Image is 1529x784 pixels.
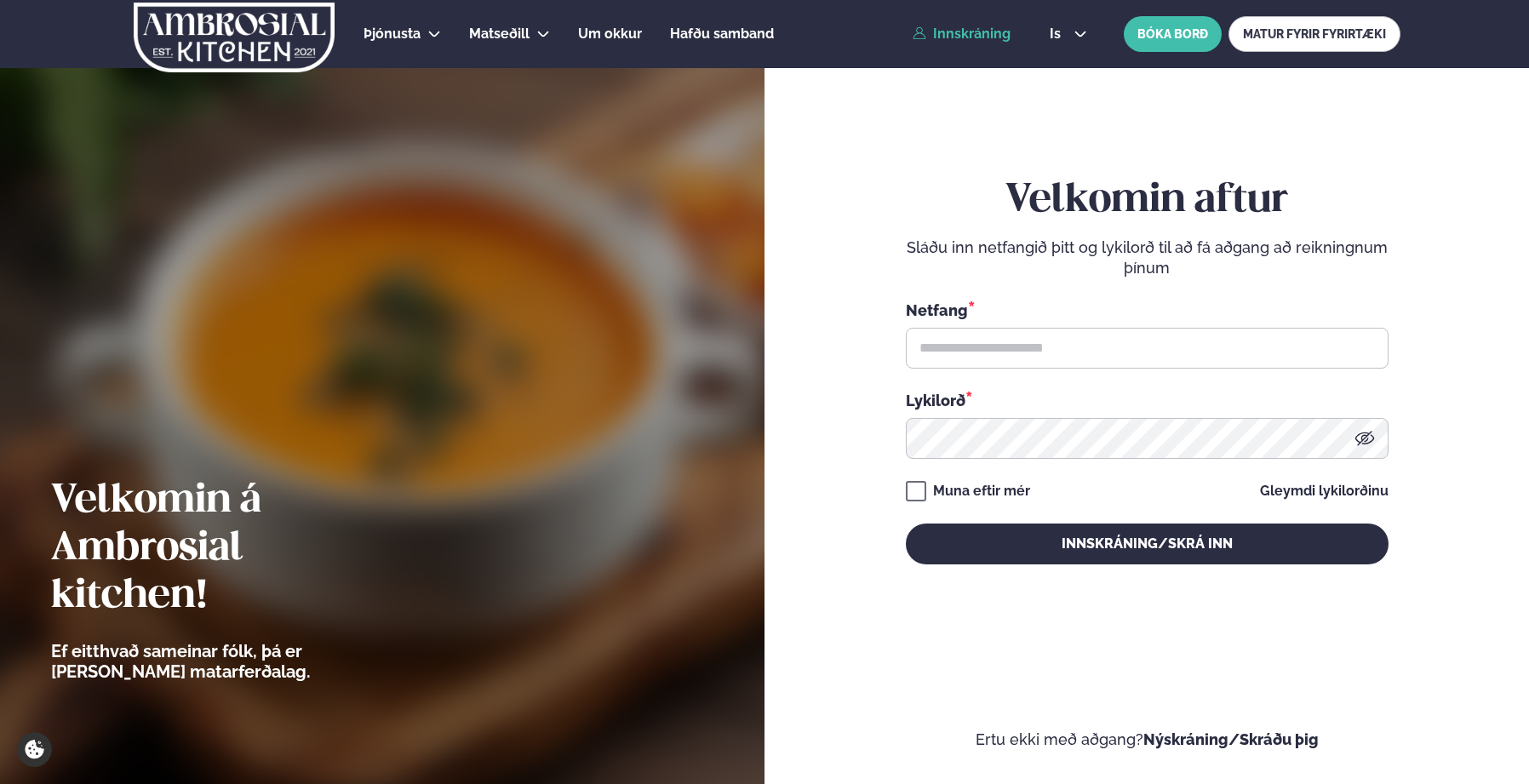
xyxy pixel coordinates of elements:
[17,732,52,767] a: Cookie settings
[1124,16,1222,52] button: BÓKA BORÐ
[1228,16,1400,52] a: MATUR FYRIR FYRIRTÆKI
[906,524,1389,564] button: Innskráning/Skrá inn
[1143,730,1319,748] a: Nýskráning/Skráðu þig
[906,177,1389,225] h2: Velkomin aftur
[906,237,1389,278] p: Sláðu inn netfangið þitt og lykilorð til að fá aðgang að reikningnum þínum
[816,730,1478,750] p: Ertu ekki með aðgang?
[670,24,774,44] a: Hafðu samband
[906,389,1389,411] div: Lykilorð
[469,26,530,42] span: Matseðill
[1260,484,1389,498] a: Gleymdi lykilorðinu
[51,478,404,621] h2: Velkomin á Ambrosial kitchen!
[469,24,530,44] a: Matseðill
[906,299,1389,321] div: Netfang
[578,26,642,42] span: Um okkur
[51,641,404,682] p: Ef eitthvað sameinar fólk, þá er [PERSON_NAME] matarferðalag.
[364,26,421,42] span: Þjónusta
[364,24,421,44] a: Þjónusta
[670,26,774,42] span: Hafðu samband
[133,3,336,72] img: logo
[913,26,1011,42] a: Innskráning
[1050,27,1066,41] span: is
[1036,27,1100,41] button: is
[578,24,642,44] a: Um okkur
